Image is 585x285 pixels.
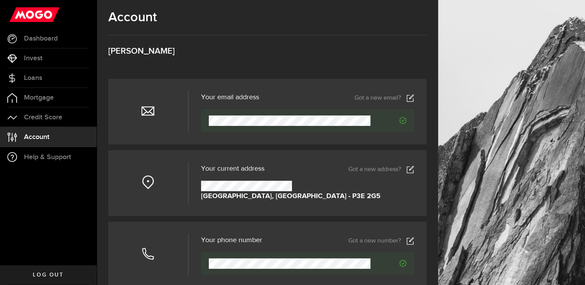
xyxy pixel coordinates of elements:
span: Invest [24,55,43,62]
h3: [PERSON_NAME] [108,47,426,56]
span: Verified [370,117,406,124]
span: Account [24,134,49,141]
h3: Your email address [201,94,259,101]
h3: Your phone number [201,237,262,244]
span: Verified [370,260,406,267]
span: Dashboard [24,35,58,42]
a: Got a new address? [348,166,414,173]
span: Mortgage [24,94,54,101]
span: Help & Support [24,154,71,161]
a: Got a new number? [348,237,414,245]
a: Got a new email? [355,94,414,102]
button: Open LiveChat chat widget [6,3,29,26]
h1: Account [108,10,426,25]
span: Credit Score [24,114,62,121]
span: Log out [33,272,63,278]
strong: [GEOGRAPHIC_DATA], [GEOGRAPHIC_DATA] - P3E 2G5 [201,191,380,202]
span: Your current address [201,165,264,172]
span: Loans [24,75,42,81]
